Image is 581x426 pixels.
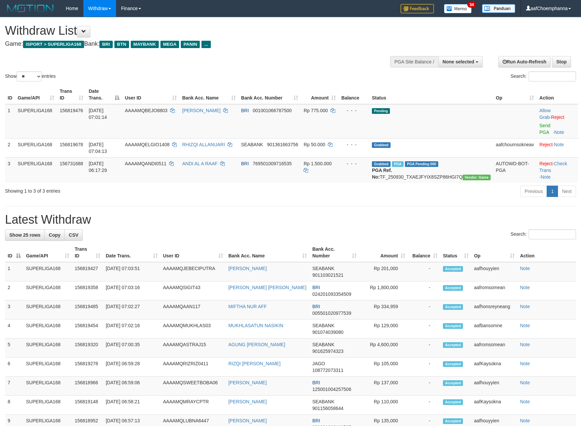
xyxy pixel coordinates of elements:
[57,85,86,104] th: Trans ID: activate to sort column ascending
[5,281,23,300] td: 2
[312,418,320,423] span: BRI
[23,377,72,396] td: SUPERLIGA168
[372,142,391,148] span: Grabbed
[17,71,42,81] select: Showentries
[390,56,438,67] div: PGA Site Balance /
[99,41,112,48] span: BRI
[160,41,179,48] span: MEGA
[511,229,576,239] label: Search:
[511,71,576,81] label: Search:
[72,281,103,300] td: 156819358
[131,41,159,48] span: MAYBANK
[160,319,226,339] td: AAAAMQMUKHLAS03
[241,142,263,147] span: SEABANK
[359,243,408,262] th: Amount: activate to sort column ascending
[529,229,576,239] input: Search:
[5,41,381,47] h4: Game: Bank:
[103,339,160,358] td: [DATE] 07:00:35
[520,361,530,366] a: Note
[372,108,390,114] span: Pending
[72,358,103,377] td: 156819278
[312,310,351,316] span: Copy 005501020977539 to clipboard
[5,104,15,139] td: 1
[44,229,65,241] a: Copy
[493,157,537,183] td: AUTOWD-BOT-PGA
[537,138,578,157] td: ·
[493,85,537,104] th: Op: activate to sort column ascending
[312,349,343,354] span: Copy 901625974323 to clipboard
[160,377,226,396] td: AAAAMQSWEETBOBA06
[114,41,129,48] span: BTN
[60,142,83,147] span: 156819678
[312,361,325,366] span: JAGO
[23,41,84,48] span: ISPORT > SUPERLIGA168
[60,108,83,113] span: 156819476
[238,85,301,104] th: Bank Acc. Number: activate to sort column ascending
[228,266,267,271] a: [PERSON_NAME]
[15,157,57,183] td: SUPERLIGA168
[310,243,359,262] th: Bank Acc. Number: activate to sort column ascending
[160,281,226,300] td: AAAAMQSIGIT43
[72,396,103,415] td: 156819148
[9,232,40,238] span: Show 25 rows
[125,161,166,166] span: AAAAMQANDI0511
[552,56,571,67] a: Stop
[520,342,530,347] a: Note
[182,108,220,113] a: [PERSON_NAME]
[226,243,310,262] th: Bank Acc. Name: activate to sort column ascending
[471,262,517,281] td: aafhouyyien
[471,396,517,415] td: aafKaysokna
[341,141,367,148] div: - - -
[539,123,550,135] a: Send PGA
[467,2,476,8] span: 34
[182,161,217,166] a: ANDI AL A RAAF
[89,142,107,154] span: [DATE] 07:04:13
[69,232,78,238] span: CSV
[5,396,23,415] td: 8
[312,399,334,404] span: SEABANK
[5,358,23,377] td: 6
[408,339,440,358] td: -
[471,300,517,319] td: aafhonsreyneang
[520,285,530,290] a: Note
[125,142,169,147] span: AAAAMQELGIO1408
[443,285,463,291] span: Accepted
[547,186,558,197] a: 1
[312,304,320,309] span: BRI
[5,3,56,13] img: MOTION_logo.png
[471,319,517,339] td: aafbansomne
[304,108,328,113] span: Rp 775.000
[359,262,408,281] td: Rp 201,000
[539,142,553,147] a: Reject
[5,71,56,81] label: Show entries
[408,358,440,377] td: -
[539,108,551,120] span: ·
[471,243,517,262] th: Op: activate to sort column ascending
[408,377,440,396] td: -
[228,323,283,328] a: MUKHLASATUN NASIKIN
[103,243,160,262] th: Date Trans.: activate to sort column ascending
[72,243,103,262] th: Trans ID: activate to sort column ascending
[408,281,440,300] td: -
[228,380,267,385] a: [PERSON_NAME]
[517,243,576,262] th: Action
[228,361,280,366] a: RIZQI [PERSON_NAME]
[160,339,226,358] td: AAAAMQASTRAJ15
[23,300,72,319] td: SUPERLIGA168
[228,285,307,290] a: [PERSON_NAME] [PERSON_NAME]
[438,56,483,67] button: None selected
[72,339,103,358] td: 156819320
[312,342,334,347] span: SEABANK
[443,418,463,424] span: Accepted
[443,380,463,386] span: Accepted
[49,232,60,238] span: Copy
[125,108,167,113] span: AAAAMQBEJO8803
[86,85,122,104] th: Date Trans.: activate to sort column descending
[408,300,440,319] td: -
[5,229,45,241] a: Show 25 rows
[520,323,530,328] a: Note
[551,115,564,120] a: Reject
[312,380,320,385] span: BRI
[89,161,107,173] span: [DATE] 06:17:29
[312,272,343,278] span: Copy 901103021521 to clipboard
